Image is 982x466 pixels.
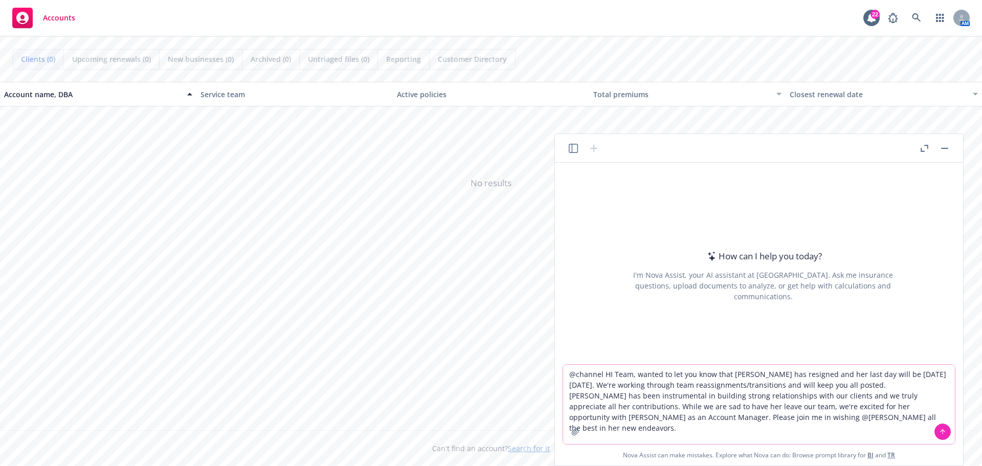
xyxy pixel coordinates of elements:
[619,270,907,302] div: I'm Nova Assist, your AI assistant at [GEOGRAPHIC_DATA]. Ask me insurance questions, upload docum...
[930,8,950,28] a: Switch app
[871,10,880,19] div: 22
[887,451,895,459] a: TR
[623,445,895,465] span: Nova Assist can make mistakes. Explore what Nova can do: Browse prompt library for and
[21,54,55,64] span: Clients (0)
[589,82,786,106] button: Total premiums
[8,4,79,32] a: Accounts
[72,54,151,64] span: Upcoming renewals (0)
[4,89,181,100] div: Account name, DBA
[438,54,507,64] span: Customer Directory
[43,14,75,22] span: Accounts
[393,82,589,106] button: Active policies
[563,365,955,444] textarea: @channel HI Team, wanted to let you know that [PERSON_NAME] has resigned and her last day will be...
[786,82,982,106] button: Closest renewal date
[386,54,421,64] span: Reporting
[883,8,903,28] a: Report a Bug
[200,89,389,100] div: Service team
[432,443,550,454] span: Can't find an account?
[397,89,585,100] div: Active policies
[508,443,550,453] a: Search for it
[196,82,393,106] button: Service team
[251,54,291,64] span: Archived (0)
[790,89,967,100] div: Closest renewal date
[867,451,874,459] a: BI
[593,89,770,100] div: Total premiums
[906,8,927,28] a: Search
[168,54,234,64] span: New businesses (0)
[704,250,822,263] div: How can I help you today?
[308,54,369,64] span: Untriaged files (0)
